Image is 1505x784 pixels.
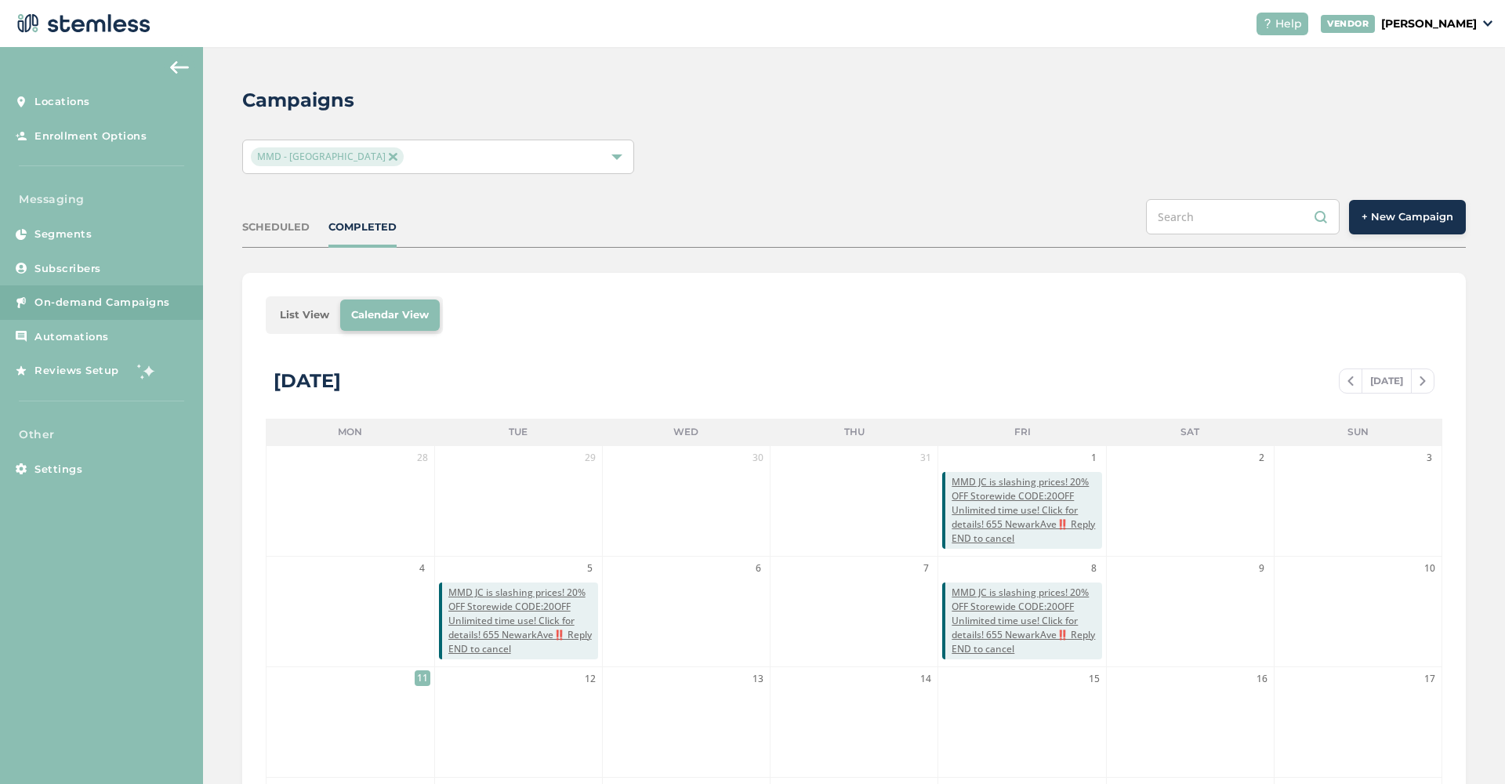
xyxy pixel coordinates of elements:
[1347,376,1354,386] img: icon-chevron-left-b8c47ebb.svg
[582,450,598,466] span: 29
[242,220,310,235] div: SCHEDULED
[1086,561,1102,576] span: 8
[1321,15,1375,33] div: VENDOR
[34,363,119,379] span: Reviews Setup
[1362,369,1412,393] span: [DATE]
[34,462,82,477] span: Settings
[1086,450,1102,466] span: 1
[1422,561,1438,576] span: 10
[1427,709,1505,784] iframe: Chat Widget
[750,561,766,576] span: 6
[34,129,147,144] span: Enrollment Options
[1422,671,1438,687] span: 17
[1381,16,1477,32] p: [PERSON_NAME]
[1146,199,1340,234] input: Search
[415,561,430,576] span: 4
[266,419,433,445] li: Mon
[34,295,170,310] span: On-demand Campaigns
[952,586,1101,656] span: MMD JC is slashing prices! 20% OFF Storewide CODE:20OFF Unlimited time use! Click for details! 65...
[448,586,598,656] span: MMD JC is slashing prices! 20% OFF Storewide CODE:20OFF Unlimited time use! Click for details! 65...
[1420,376,1426,386] img: icon-chevron-right-bae969c5.svg
[1254,671,1270,687] span: 16
[274,367,341,395] div: [DATE]
[952,475,1101,546] span: MMD JC is slashing prices! 20% OFF Storewide CODE:20OFF Unlimited time use! Click for details! 65...
[1275,16,1302,32] span: Help
[13,8,150,39] img: logo-dark-0685b13c.svg
[1483,20,1492,27] img: icon_down-arrow-small-66adaf34.svg
[415,670,430,686] span: 11
[1254,450,1270,466] span: 2
[1349,200,1466,234] button: + New Campaign
[242,86,354,114] h2: Campaigns
[1106,419,1274,445] li: Sat
[1275,419,1442,445] li: Sun
[389,153,397,161] img: icon-close-accent-8a337256.svg
[771,419,938,445] li: Thu
[170,61,189,74] img: icon-arrow-back-accent-c549486e.svg
[34,94,90,110] span: Locations
[582,671,598,687] span: 12
[1254,561,1270,576] span: 9
[34,261,101,277] span: Subscribers
[582,561,598,576] span: 5
[750,450,766,466] span: 30
[34,329,109,345] span: Automations
[1263,19,1272,28] img: icon-help-white-03924b79.svg
[251,147,403,166] span: MMD - [GEOGRAPHIC_DATA]
[415,450,430,466] span: 28
[938,419,1106,445] li: Fri
[918,561,934,576] span: 7
[1362,209,1453,225] span: + New Campaign
[918,671,934,687] span: 14
[269,299,340,331] li: List View
[1086,671,1102,687] span: 15
[131,355,162,387] img: glitter-stars-b7820f95.gif
[434,419,602,445] li: Tue
[750,671,766,687] span: 13
[1422,450,1438,466] span: 3
[34,227,92,242] span: Segments
[918,450,934,466] span: 31
[340,299,440,331] li: Calendar View
[602,419,770,445] li: Wed
[328,220,397,235] div: COMPLETED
